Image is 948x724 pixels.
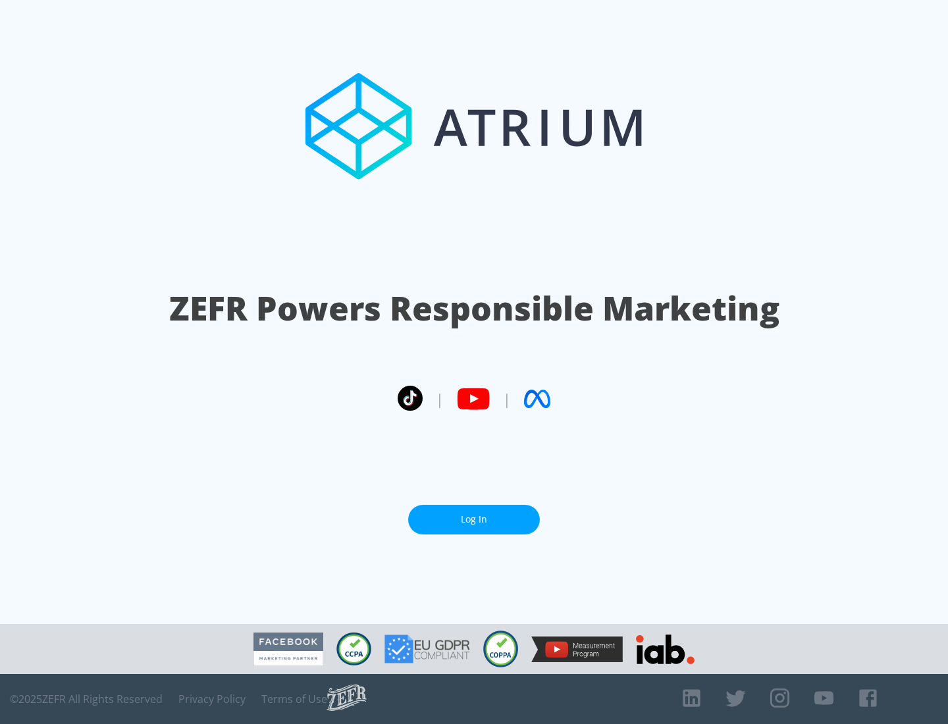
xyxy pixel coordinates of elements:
a: Privacy Policy [178,692,246,706]
h1: ZEFR Powers Responsible Marketing [169,286,779,331]
img: YouTube Measurement Program [531,636,623,662]
img: Facebook Marketing Partner [253,633,323,666]
img: COPPA Compliant [483,631,518,667]
span: | [503,389,511,409]
span: | [436,389,444,409]
span: © 2025 ZEFR All Rights Reserved [10,692,163,706]
img: IAB [636,634,695,664]
img: GDPR Compliant [384,634,470,663]
img: CCPA Compliant [336,633,371,665]
a: Log In [408,505,540,534]
a: Terms of Use [261,692,327,706]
